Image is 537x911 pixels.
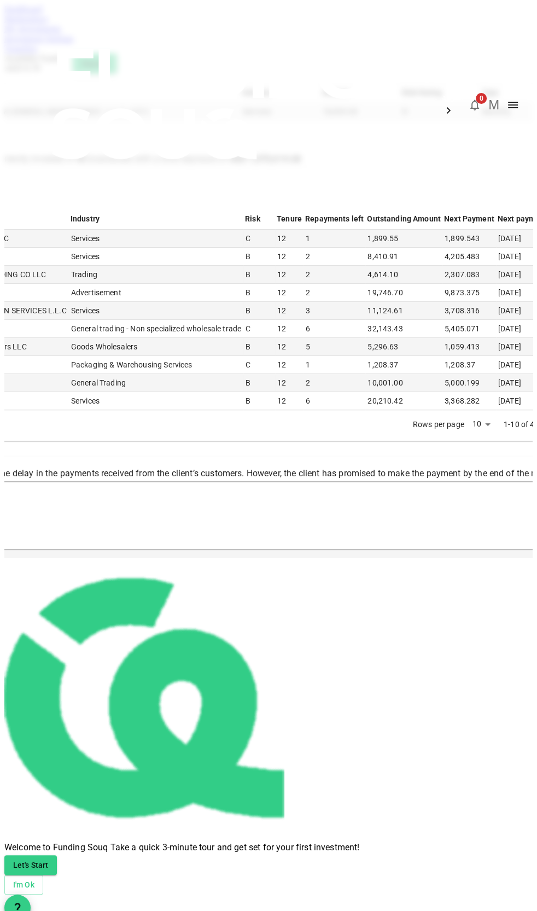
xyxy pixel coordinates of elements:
td: 12 [275,284,303,302]
div: Industry [71,212,100,225]
td: 1 [303,230,365,248]
td: 3 [303,302,365,320]
td: 12 [275,374,303,392]
td: C [243,356,275,374]
td: 11,124.61 [365,302,442,320]
td: General Trading [69,374,243,392]
button: Let's Start [4,855,57,875]
td: 2 [303,284,365,302]
td: 5 [303,338,365,356]
div: Outstanding Amount [367,212,441,225]
td: B [243,302,275,320]
td: 12 [275,338,303,356]
td: 4,614.10 [365,266,442,284]
div: Next Payment [444,212,494,225]
td: 3,368.282 [442,392,496,410]
td: 1,208.37 [365,356,442,374]
td: Services [69,248,243,266]
p: Rows per page [413,419,464,430]
td: 9,873.375 [442,284,496,302]
td: 5,405.071 [442,320,496,338]
td: B [243,248,275,266]
td: 12 [275,302,303,320]
td: 12 [275,356,303,374]
td: C [243,320,275,338]
td: 5,000.199 [442,374,496,392]
td: 8,410.91 [365,248,442,266]
td: 32,143.43 [365,320,442,338]
td: Services [69,230,243,248]
td: 1,208.37 [442,356,496,374]
span: 0 [476,93,487,104]
td: 6 [303,320,365,338]
td: 2 [303,374,365,392]
td: Services [69,392,243,410]
button: M [486,97,502,113]
td: 1 [303,356,365,374]
div: Risk [245,212,262,225]
td: B [243,266,275,284]
span: العربية [442,93,464,102]
td: 1,899.543 [442,230,496,248]
div: Tenure [277,212,302,225]
td: 2 [303,266,365,284]
td: Goods Wholesalers [69,338,243,356]
td: 3,708.316 [442,302,496,320]
td: Advertisement [69,284,243,302]
td: 5,296.63 [365,338,442,356]
td: 4,205.483 [442,248,496,266]
td: B [243,392,275,410]
img: fav-icon [4,558,284,838]
td: 12 [275,248,303,266]
td: 2 [303,248,365,266]
div: 10 [468,416,494,432]
td: B [243,374,275,392]
td: Services [69,302,243,320]
td: 10,001.00 [365,374,442,392]
td: Trading [69,266,243,284]
td: Packaging & Warehousing Services [69,356,243,374]
span: Take a quick 3-minute tour and get set for your first investment! [108,842,359,852]
td: 1,059.413 [442,338,496,356]
td: 12 [275,392,303,410]
td: 19,746.70 [365,284,442,302]
button: 0 [464,94,486,116]
td: C [243,230,275,248]
td: 12 [275,266,303,284]
td: 12 [275,320,303,338]
td: General trading - Non specialized wholesale trade [69,320,243,338]
td: 2,307.083 [442,266,496,284]
div: Repayments left [305,212,364,225]
td: 12 [275,230,303,248]
td: 20,210.42 [365,392,442,410]
span: Welcome to Funding Souq [4,842,108,852]
td: 6 [303,392,365,410]
td: B [243,284,275,302]
td: 1,899.55 [365,230,442,248]
td: B [243,338,275,356]
button: I'm Ok [4,875,43,895]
